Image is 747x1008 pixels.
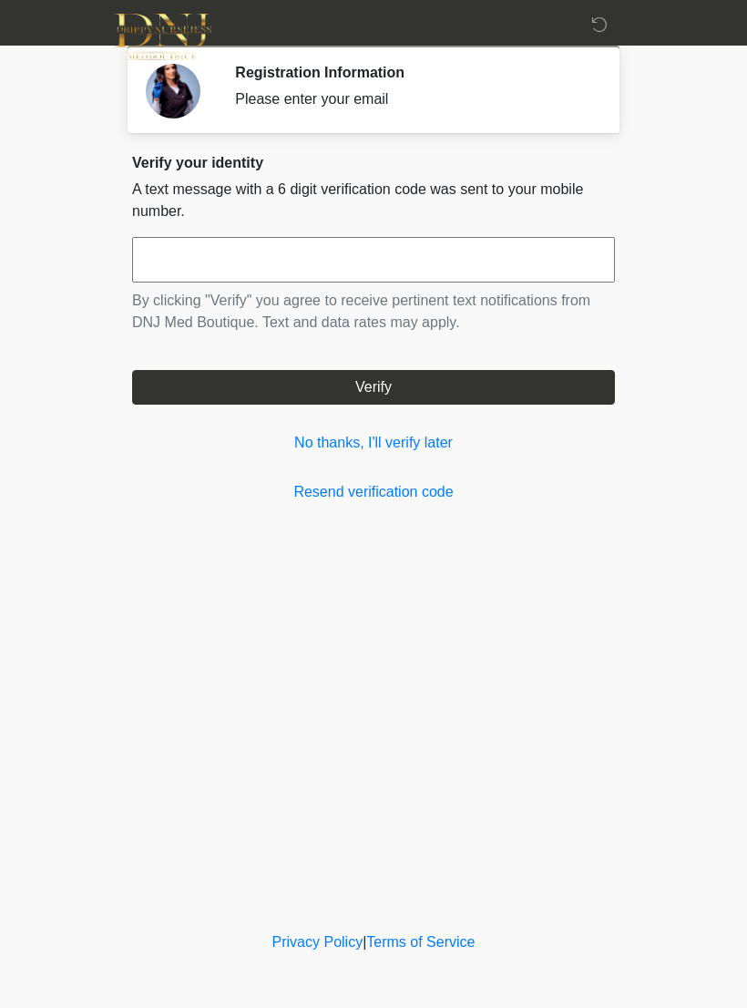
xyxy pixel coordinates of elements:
[366,934,475,950] a: Terms of Service
[146,64,200,118] img: Agent Avatar
[363,934,366,950] a: |
[132,432,615,454] a: No thanks, I'll verify later
[132,154,615,171] h2: Verify your identity
[235,88,588,110] div: Please enter your email
[272,934,363,950] a: Privacy Policy
[114,14,211,60] img: DNJ Med Boutique Logo
[132,370,615,405] button: Verify
[132,179,615,222] p: A text message with a 6 digit verification code was sent to your mobile number.
[132,290,615,334] p: By clicking "Verify" you agree to receive pertinent text notifications from DNJ Med Boutique. Tex...
[132,481,615,503] a: Resend verification code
